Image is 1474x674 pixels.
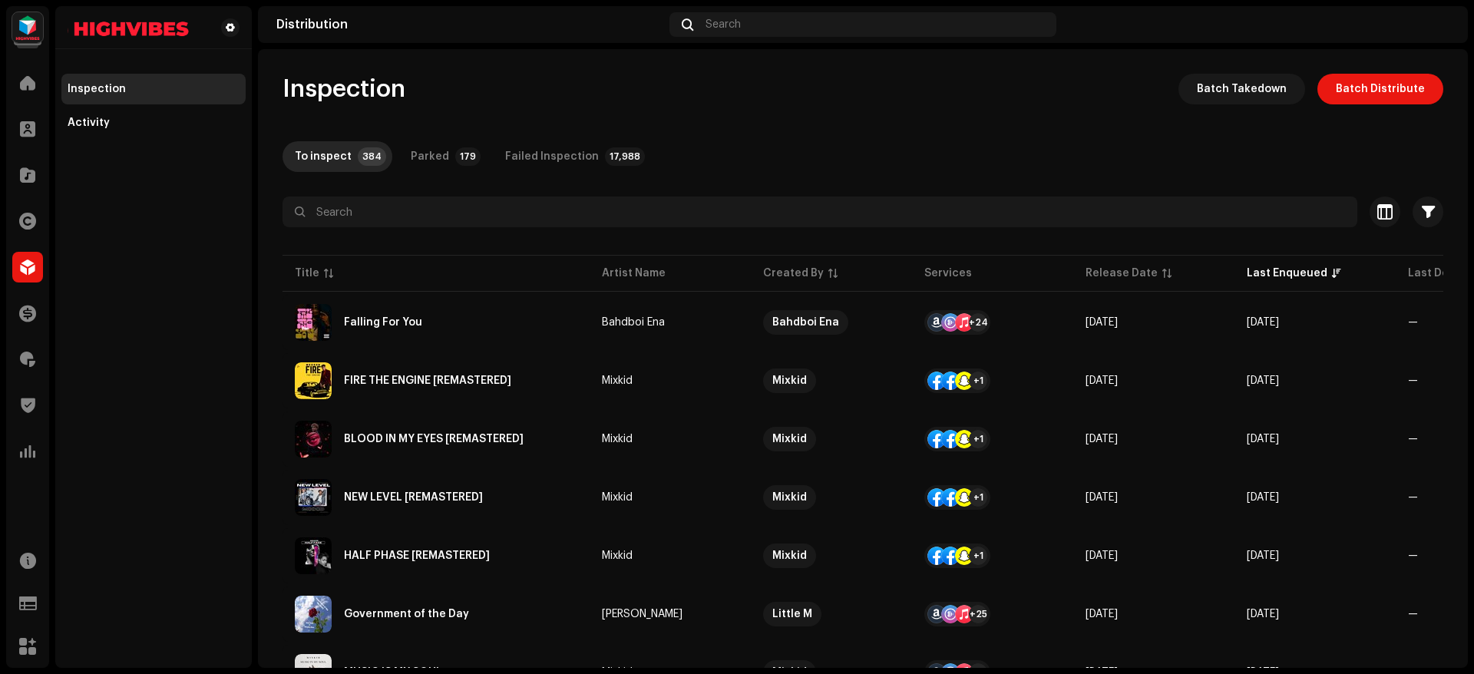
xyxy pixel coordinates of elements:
span: Bahdboi Ena [602,317,739,328]
div: Mixkid [602,434,633,444]
div: Mixkid [772,368,807,393]
div: Mixkid [602,492,633,503]
div: Failed Inspection [505,141,599,172]
p-badge: 384 [358,147,386,166]
div: Falling For You [344,317,422,328]
img: 94ca2371-0b49-4ecc-bbe7-55fea9fd24fd [1425,12,1449,37]
div: Parked [411,141,449,172]
div: Created By [763,266,824,281]
div: Bahdboi Ena [772,310,839,335]
span: Oct 10, 2025 [1247,609,1279,619]
div: +1 [969,430,987,448]
div: To inspect [295,141,352,172]
div: Government of the Day [344,609,469,619]
re-m-nav-item: Inspection [61,74,246,104]
span: Oct 10, 2025 [1247,492,1279,503]
span: Alab Kesh [602,609,739,619]
div: NEW LEVEL [REMASTERED] [344,492,483,503]
img: 6d720435-41c6-4ff5-b3f6-f1d602e3f6e5 [295,304,332,341]
div: HALF PHASE [REMASTERED] [344,550,490,561]
p-badge: 17,988 [605,147,645,166]
div: Title [295,266,319,281]
re-m-nav-item: Activity [61,107,246,138]
span: Mixkid [602,492,739,503]
span: Oct 10, 2025 [1247,375,1279,386]
span: Mixkid [602,550,739,561]
span: Mixkid [763,368,900,393]
img: 29c2ee80-ec97-4d68-b0af-6fae6fd71fd8 [295,362,332,399]
span: Oct 10, 2025 [1247,550,1279,561]
span: Aug 2, 2025 [1086,375,1118,386]
div: +1 [969,372,987,390]
span: Mixkid [602,434,739,444]
div: Little M [772,602,812,626]
div: FIRE THE ENGINE [REMASTERED] [344,375,511,386]
img: 889deb4b-89bf-4440-b3d9-51aef5a5a97f [295,596,332,633]
div: Mixkid [602,550,633,561]
div: Last Enqueued [1247,266,1327,281]
span: Oct 14, 2025 [1086,609,1118,619]
span: Aug 3, 2025 [1086,492,1118,503]
p-badge: 179 [455,147,481,166]
span: Aug 2, 2025 [1086,434,1118,444]
span: Oct 10, 2025 [1247,434,1279,444]
div: Mixkid [602,375,633,386]
div: Bahdboi Ena [602,317,665,328]
img: a2fc4143-fe4a-4d43-9877-9e55c00982cc [295,479,332,516]
div: +25 [969,605,987,623]
div: +1 [969,547,987,565]
div: Mixkid [772,427,807,451]
span: Mixkid [602,375,739,386]
img: d4093022-bcd4-44a3-a5aa-2cc358ba159b [68,18,197,37]
div: +24 [969,313,987,332]
div: Distribution [276,18,663,31]
img: 3f594a05-1189-4aee-9f17-1766ae3607a5 [295,537,332,574]
span: Oct 10, 2025 [1247,317,1279,328]
div: Activity [68,117,110,129]
span: Mixkid [763,485,900,510]
span: Search [706,18,741,31]
span: Aug 4, 2025 [1086,550,1118,561]
div: Release Date [1086,266,1158,281]
span: Little M [763,602,900,626]
span: Batch Distribute [1336,74,1425,104]
div: Mixkid [772,543,807,568]
button: Batch Takedown [1178,74,1305,104]
span: Mixkid [763,543,900,568]
div: Mixkid [772,485,807,510]
input: Search [283,197,1357,227]
button: Batch Distribute [1317,74,1443,104]
div: Inspection [68,83,126,95]
span: Oct 10, 2025 [1086,317,1118,328]
span: Mixkid [763,427,900,451]
span: Inspection [283,74,405,104]
img: feab3aad-9b62-475c-8caf-26f15a9573ee [12,12,43,43]
div: BLOOD IN MY EYES [REMASTERED] [344,434,524,444]
div: +1 [969,488,987,507]
div: [PERSON_NAME] [602,609,682,619]
img: f75a1f6c-cf5f-44d6-b65d-2dacf77adcc1 [295,421,332,458]
span: Bahdboi Ena [763,310,900,335]
span: Batch Takedown [1197,74,1287,104]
